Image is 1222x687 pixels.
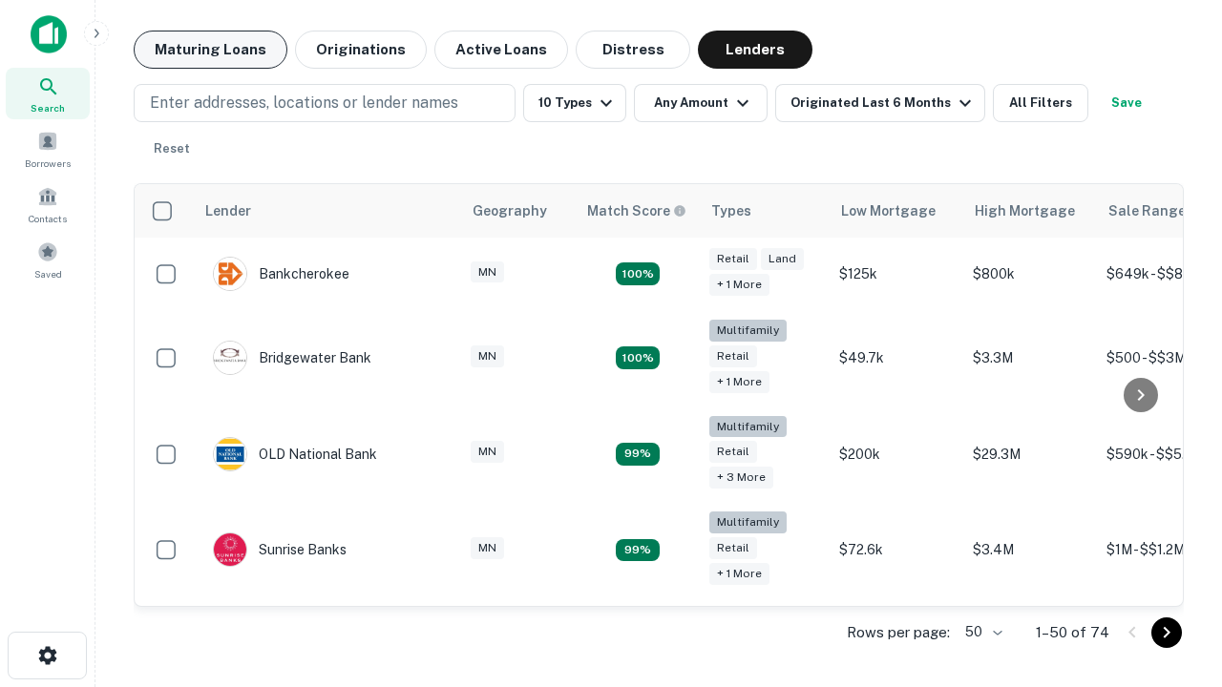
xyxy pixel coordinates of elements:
[709,467,773,489] div: + 3 more
[134,31,287,69] button: Maturing Loans
[576,31,690,69] button: Distress
[790,92,977,114] div: Originated Last 6 Months
[1127,534,1222,626] iframe: Chat Widget
[963,238,1097,310] td: $800k
[841,199,936,222] div: Low Mortgage
[134,84,516,122] button: Enter addresses, locations or lender names
[214,438,246,470] img: picture
[975,199,1075,222] div: High Mortgage
[616,346,660,369] div: Matching Properties: 20, hasApolloMatch: undefined
[576,184,700,238] th: Capitalize uses an advanced AI algorithm to match your search with the best lender. The match sco...
[616,539,660,562] div: Matching Properties: 11, hasApolloMatch: undefined
[6,178,90,230] a: Contacts
[461,184,576,238] th: Geography
[830,310,963,406] td: $49.7k
[214,258,246,290] img: picture
[698,31,812,69] button: Lenders
[1108,199,1186,222] div: Sale Range
[471,345,504,367] div: MN
[1096,84,1157,122] button: Save your search to get updates of matches that match your search criteria.
[471,537,504,559] div: MN
[213,437,377,471] div: OLD National Bank
[958,618,1005,646] div: 50
[709,537,757,559] div: Retail
[205,199,251,222] div: Lender
[213,341,371,375] div: Bridgewater Bank
[709,441,757,463] div: Retail
[587,200,686,221] div: Capitalize uses an advanced AI algorithm to match your search with the best lender. The match sco...
[214,342,246,374] img: picture
[963,184,1097,238] th: High Mortgage
[150,92,458,114] p: Enter addresses, locations or lender names
[31,15,67,53] img: capitalize-icon.png
[471,261,504,283] div: MN
[709,563,769,585] div: + 1 more
[29,211,67,226] span: Contacts
[473,199,547,222] div: Geography
[709,248,757,270] div: Retail
[761,248,804,270] div: Land
[1036,621,1109,644] p: 1–50 of 74
[709,511,787,533] div: Multifamily
[34,266,62,281] span: Saved
[993,84,1088,122] button: All Filters
[709,320,787,342] div: Multifamily
[434,31,568,69] button: Active Loans
[711,199,751,222] div: Types
[963,502,1097,598] td: $3.4M
[213,257,349,291] div: Bankcherokee
[214,533,246,566] img: picture
[709,345,757,367] div: Retail
[141,130,202,168] button: Reset
[295,31,427,69] button: Originations
[830,502,963,598] td: $72.6k
[709,371,769,393] div: + 1 more
[634,84,768,122] button: Any Amount
[709,274,769,296] div: + 1 more
[31,100,65,115] span: Search
[213,532,347,567] div: Sunrise Banks
[1151,617,1182,648] button: Go to next page
[709,416,787,438] div: Multifamily
[830,238,963,310] td: $125k
[6,68,90,119] a: Search
[523,84,626,122] button: 10 Types
[6,234,90,285] a: Saved
[471,441,504,463] div: MN
[616,443,660,466] div: Matching Properties: 11, hasApolloMatch: undefined
[194,184,461,238] th: Lender
[700,184,830,238] th: Types
[587,200,683,221] h6: Match Score
[830,184,963,238] th: Low Mortgage
[25,156,71,171] span: Borrowers
[847,621,950,644] p: Rows per page:
[963,310,1097,406] td: $3.3M
[963,406,1097,503] td: $29.3M
[775,84,985,122] button: Originated Last 6 Months
[616,262,660,285] div: Matching Properties: 16, hasApolloMatch: undefined
[6,123,90,175] a: Borrowers
[830,406,963,503] td: $200k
